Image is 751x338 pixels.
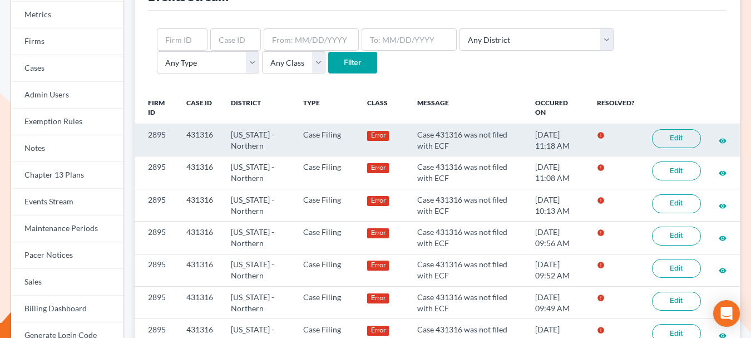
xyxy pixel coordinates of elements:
td: 431316 [177,156,222,189]
th: Message [408,92,526,124]
td: Case 431316 was not filed with ECF [408,156,526,189]
a: visibility [719,135,727,145]
th: Resolved? [588,92,643,124]
input: Firm ID [157,28,207,51]
a: Admin Users [11,82,123,109]
a: Edit [652,129,701,148]
th: Case ID [177,92,222,124]
a: Pacer Notices [11,242,123,269]
a: Edit [652,259,701,278]
td: Case Filing [294,156,358,189]
a: visibility [719,168,727,177]
td: [DATE] 09:52 AM [526,254,588,286]
a: Notes [11,135,123,162]
a: Exemption Rules [11,109,123,135]
a: Events Stream [11,189,123,215]
a: Edit [652,227,701,246]
td: 2895 [135,156,177,189]
td: Case Filing [294,124,358,156]
div: Error [367,163,389,173]
td: 431316 [177,189,222,221]
div: Error [367,326,389,336]
i: visibility [719,267,727,275]
a: Edit [652,194,701,213]
div: Error [367,261,389,271]
th: Firm ID [135,92,177,124]
input: From: MM/DD/YYYY [264,28,359,51]
td: 2895 [135,254,177,286]
a: visibility [719,200,727,210]
input: Filter [328,52,377,74]
input: To: MM/DD/YYYY [362,28,457,51]
td: [US_STATE] - Northern [222,254,294,286]
th: Occured On [526,92,588,124]
a: visibility [719,298,727,307]
td: [US_STATE] - Northern [222,287,294,319]
a: Sales [11,269,123,296]
td: Case 431316 was not filed with ECF [408,124,526,156]
td: [DATE] 11:18 AM [526,124,588,156]
td: Case 431316 was not filed with ECF [408,287,526,319]
th: Type [294,92,358,124]
i: error [597,131,605,139]
input: Case ID [210,28,261,51]
td: 2895 [135,287,177,319]
div: Error [367,293,389,303]
a: Metrics [11,2,123,28]
div: Open Intercom Messenger [713,300,740,327]
i: error [597,326,605,334]
td: Case Filing [294,254,358,286]
td: [US_STATE] - Northern [222,156,294,189]
i: error [597,294,605,302]
td: Case Filing [294,222,358,254]
td: [DATE] 09:56 AM [526,222,588,254]
td: 2895 [135,189,177,221]
td: Case Filing [294,287,358,319]
div: Error [367,228,389,238]
td: [US_STATE] - Northern [222,124,294,156]
i: visibility [719,169,727,177]
i: visibility [719,234,727,242]
td: Case 431316 was not filed with ECF [408,254,526,286]
td: Case Filing [294,189,358,221]
a: Edit [652,161,701,180]
i: error [597,197,605,204]
td: Case 431316 was not filed with ECF [408,189,526,221]
a: Chapter 13 Plans [11,162,123,189]
div: Error [367,131,389,141]
a: visibility [719,265,727,275]
td: [US_STATE] - Northern [222,222,294,254]
td: 2895 [135,222,177,254]
td: Case 431316 was not filed with ECF [408,222,526,254]
th: Class [358,92,408,124]
a: Edit [652,292,701,311]
i: visibility [719,137,727,145]
td: [DATE] 09:49 AM [526,287,588,319]
td: [DATE] 11:08 AM [526,156,588,189]
i: error [597,164,605,172]
i: error [597,229,605,237]
i: visibility [719,300,727,307]
td: [US_STATE] - Northern [222,189,294,221]
th: District [222,92,294,124]
td: 2895 [135,124,177,156]
td: 431316 [177,222,222,254]
a: visibility [719,233,727,242]
td: 431316 [177,254,222,286]
td: 431316 [177,124,222,156]
td: 431316 [177,287,222,319]
i: error [597,261,605,269]
a: Firms [11,28,123,55]
td: [DATE] 10:13 AM [526,189,588,221]
a: Billing Dashboard [11,296,123,322]
div: Error [367,196,389,206]
a: Cases [11,55,123,82]
a: Maintenance Periods [11,215,123,242]
i: visibility [719,202,727,210]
